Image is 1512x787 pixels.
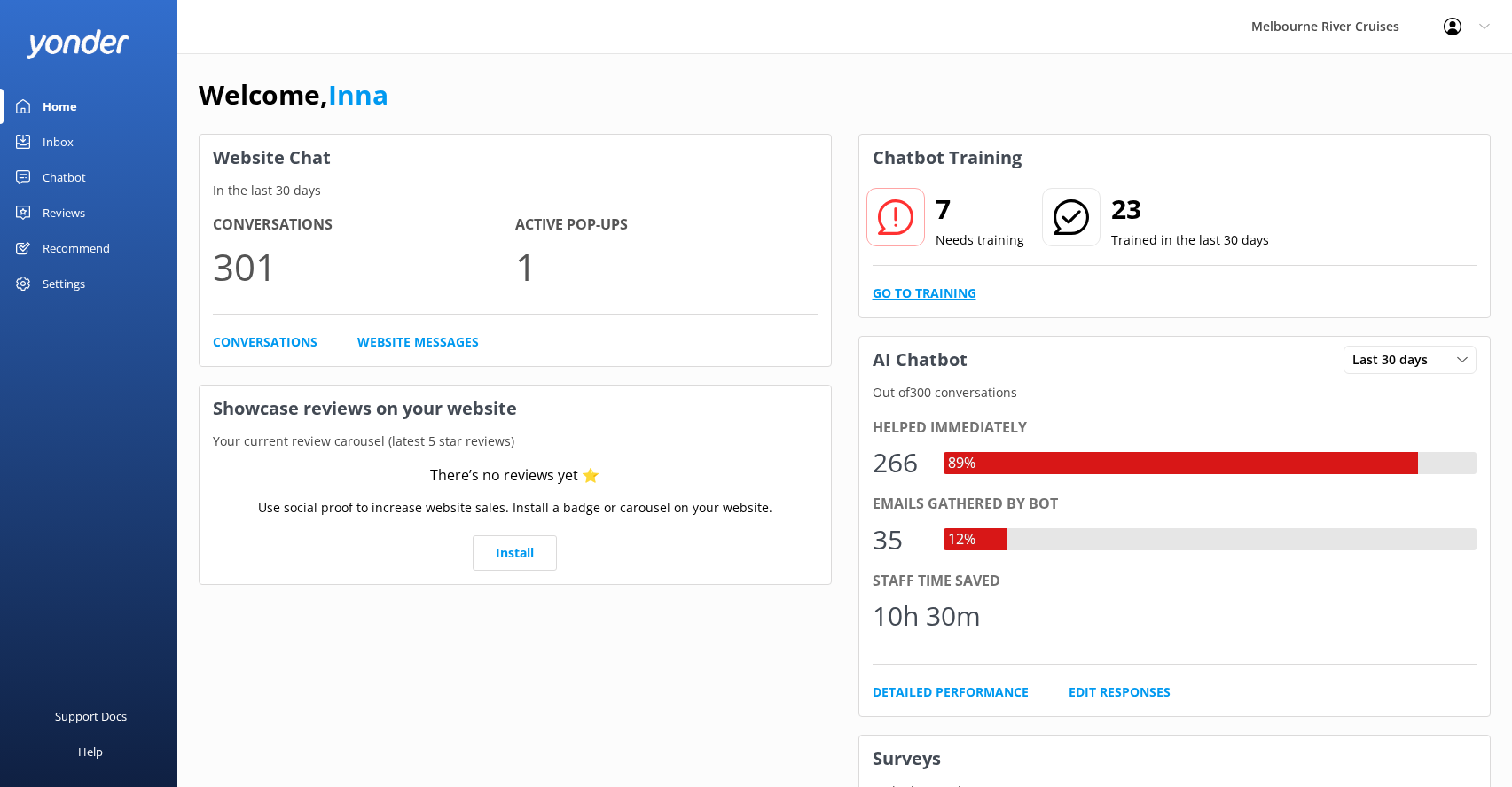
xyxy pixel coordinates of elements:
a: Conversations [213,332,317,352]
p: Trained in the last 30 days [1111,230,1269,250]
span: Last 30 days [1352,350,1438,370]
h3: Website Chat [200,135,831,181]
img: yonder-white-logo.png [27,29,129,58]
div: Home [43,89,77,124]
div: 89% [944,452,980,475]
div: 35 [873,518,926,561]
div: Staff time saved [873,570,1477,593]
div: Helped immediately [873,417,1477,440]
h1: Welcome, [199,74,388,116]
a: Install [473,535,557,571]
a: Edit Responses [1069,682,1171,702]
div: There’s no reviews yet ⭐ [430,464,599,487]
h3: Chatbot Training [859,135,1035,181]
h4: Active Pop-ups [515,214,818,237]
h4: Conversations [213,214,515,237]
div: Chatbot [43,160,86,195]
p: 1 [515,237,818,296]
a: Detailed Performance [873,682,1029,702]
div: Settings [43,266,85,301]
p: Your current review carousel (latest 5 star reviews) [200,432,831,451]
div: 10h 30m [873,595,981,637]
div: Recommend [43,230,110,266]
a: Inna [328,76,388,113]
a: Go to Training [873,284,976,303]
h3: AI Chatbot [859,337,981,383]
h2: 23 [1111,188,1269,230]
h2: 7 [936,188,1024,230]
div: Emails gathered by bot [873,493,1477,516]
div: Inbox [43,124,74,160]
p: In the last 30 days [200,181,831,200]
h3: Showcase reviews on your website [200,386,831,432]
a: Website Messages [357,332,479,352]
div: Support Docs [55,698,127,734]
h3: Surveys [859,736,1491,782]
p: Out of 300 conversations [859,383,1491,402]
p: Needs training [936,230,1024,250]
p: 301 [213,237,515,296]
div: 266 [873,441,926,484]
div: Reviews [43,195,85,230]
div: 12% [944,528,980,551]
p: Use social proof to increase website sales. Install a badge or carousel on your website. [258,498,772,518]
div: Help [78,734,103,769]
